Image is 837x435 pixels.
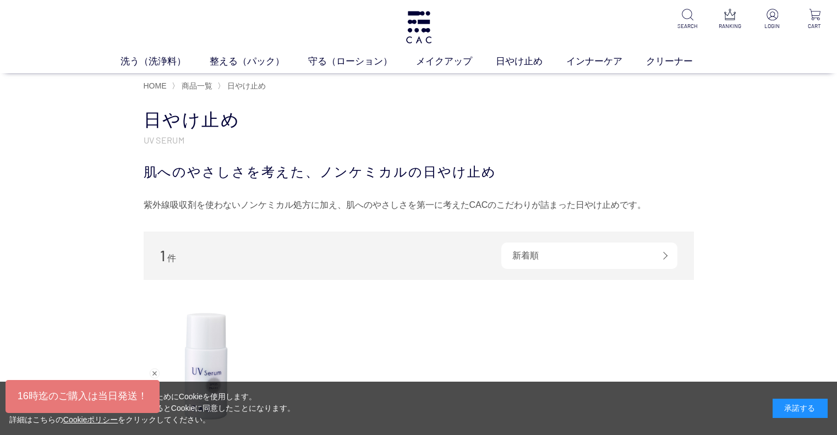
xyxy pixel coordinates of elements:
[225,81,266,90] a: 日やけ止め
[759,22,786,30] p: LOGIN
[501,243,677,269] div: 新着順
[404,11,433,43] img: logo
[210,54,308,69] a: 整える（パック）
[416,54,496,69] a: メイクアップ
[716,9,743,30] a: RANKING
[179,81,212,90] a: 商品一覧
[227,81,266,90] span: 日やけ止め
[716,22,743,30] p: RANKING
[144,162,694,182] div: 肌へのやさしさを考えた、ノンケミカルの日やけ止め
[674,9,701,30] a: SEARCH
[144,81,167,90] a: HOME
[674,22,701,30] p: SEARCH
[172,81,215,91] li: 〉
[63,415,118,424] a: Cookieポリシー
[496,54,566,69] a: 日やけ止め
[144,134,694,146] p: UV SERUM
[144,302,269,427] img: ＣＡＣコンディショニング ＵＶセラム
[144,108,694,132] h1: 日やけ止め
[801,22,828,30] p: CART
[121,54,210,69] a: 洗う（洗浄料）
[801,9,828,30] a: CART
[646,54,716,69] a: クリーナー
[160,247,165,264] span: 1
[759,9,786,30] a: LOGIN
[182,81,212,90] span: 商品一覧
[144,196,694,214] div: 紫外線吸収剤を使わないノンケミカル処方に加え、肌へのやさしさを第一に考えたCACのこだわりが詰まった日やけ止めです。
[217,81,269,91] li: 〉
[167,254,176,263] span: 件
[566,54,646,69] a: インナーケア
[773,399,828,418] div: 承諾する
[308,54,416,69] a: 守る（ローション）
